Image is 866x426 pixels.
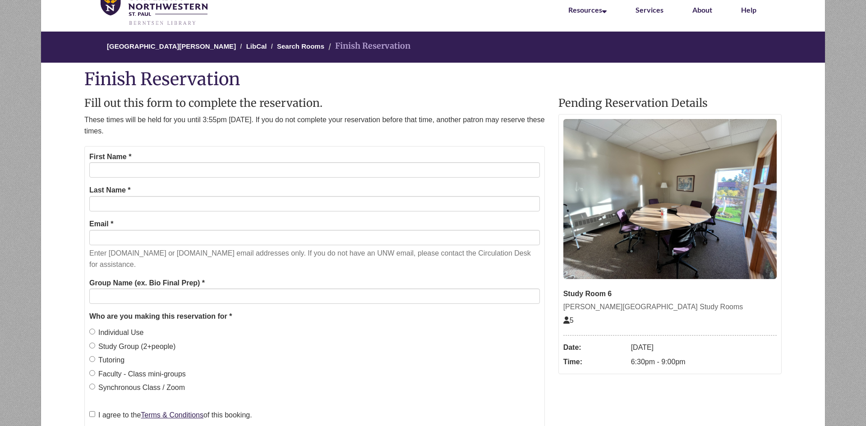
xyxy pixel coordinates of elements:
label: Synchronous Class / Zoom [89,382,185,394]
a: Services [636,5,663,14]
div: Study Room 6 [563,288,777,300]
h1: Finish Reservation [84,69,782,88]
label: First Name * [89,151,131,163]
dd: [DATE] [631,340,777,355]
a: Terms & Conditions [141,411,203,419]
dd: 6:30pm - 9:00pm [631,355,777,369]
a: [GEOGRAPHIC_DATA][PERSON_NAME] [107,42,236,50]
a: Help [741,5,756,14]
input: Individual Use [89,329,95,334]
a: Resources [568,5,607,14]
label: Individual Use [89,327,144,339]
label: Group Name (ex. Bio Final Prep) * [89,277,205,289]
h2: Fill out this form to complete the reservation. [84,97,545,109]
span: The capacity of this space [563,316,574,324]
input: I agree to theTerms & Conditionsof this booking. [89,411,95,417]
input: Tutoring [89,356,95,362]
dt: Time: [563,355,626,369]
nav: Breadcrumb [21,32,844,63]
legend: Who are you making this reservation for * [89,311,540,322]
li: Finish Reservation [326,40,410,53]
h2: Pending Reservation Details [558,97,782,109]
label: Email * [89,218,113,230]
a: LibCal [246,42,267,50]
label: Tutoring [89,354,124,366]
p: These times will be held for you until 3:55pm [DATE]. If you do not complete your reservation bef... [84,114,545,137]
input: Synchronous Class / Zoom [89,384,95,389]
dt: Date: [563,340,626,355]
p: Enter [DOMAIN_NAME] or [DOMAIN_NAME] email addresses only. If you do not have an UNW email, pleas... [89,247,540,270]
div: [PERSON_NAME][GEOGRAPHIC_DATA] Study Rooms [563,301,777,313]
label: I agree to the of this booking. [89,409,252,421]
label: Last Name * [89,184,131,196]
input: Study Group (2+people) [89,343,95,348]
a: Search Rooms [277,42,324,50]
label: Study Group (2+people) [89,341,175,353]
label: Faculty - Class mini-groups [89,368,186,380]
input: Faculty - Class mini-groups [89,370,95,376]
a: About [692,5,712,14]
img: Study Room 6 [563,119,777,279]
